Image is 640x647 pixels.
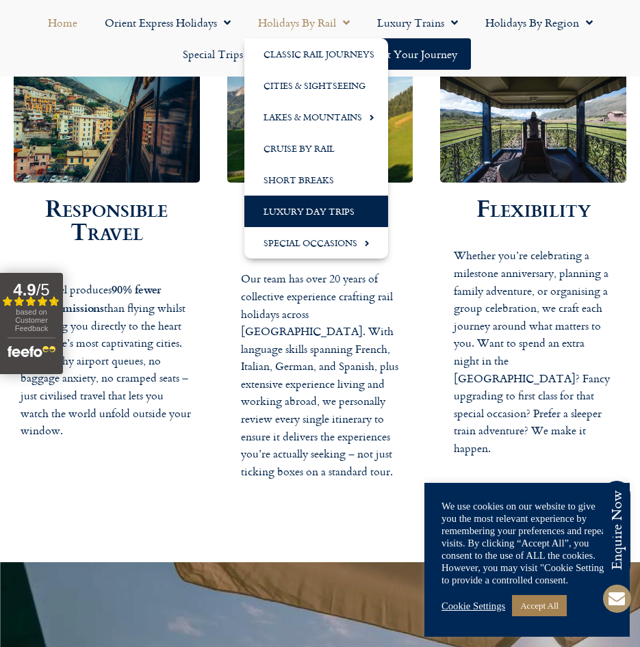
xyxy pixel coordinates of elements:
nav: Menu [7,7,633,70]
a: Classic Rail Journeys [244,38,388,70]
a: Home [34,7,91,38]
a: Luxury Trains [363,7,472,38]
h2: Expert Knowledge [227,196,413,243]
a: Holidays by Region [472,7,606,38]
p: Our team has over 20 years of collective experience crafting rail holidays across [GEOGRAPHIC_DAT... [241,270,400,480]
a: Luxury Day Trips [244,196,388,227]
div: We use cookies on our website to give you the most relevant experience by remembering your prefer... [441,500,613,586]
a: Holidays by Rail [244,7,363,38]
a: Special Trips [169,38,270,70]
a: Start your Journey [356,38,471,70]
p: Whether you’re celebrating a milestone anniversary, planning a family adventure, or organising a ... [454,247,613,457]
p: Rail travel produces than flying whilst delivering you directly to the heart of Europe’s most cap... [21,263,193,440]
a: Special Occasions [244,227,388,259]
h2: Flexibility [440,196,626,220]
a: Short Breaks [244,164,388,196]
a: Cruise by Rail [244,133,388,164]
a: Orient Express Holidays [91,7,244,38]
ul: Holidays by Rail [244,38,388,259]
h2: Responsible Travel [14,196,200,243]
a: Accept All [512,595,567,616]
a: Cities & Sightseeing [244,70,388,101]
a: Lakes & Mountains [244,101,388,133]
a: Cookie Settings [441,600,505,612]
